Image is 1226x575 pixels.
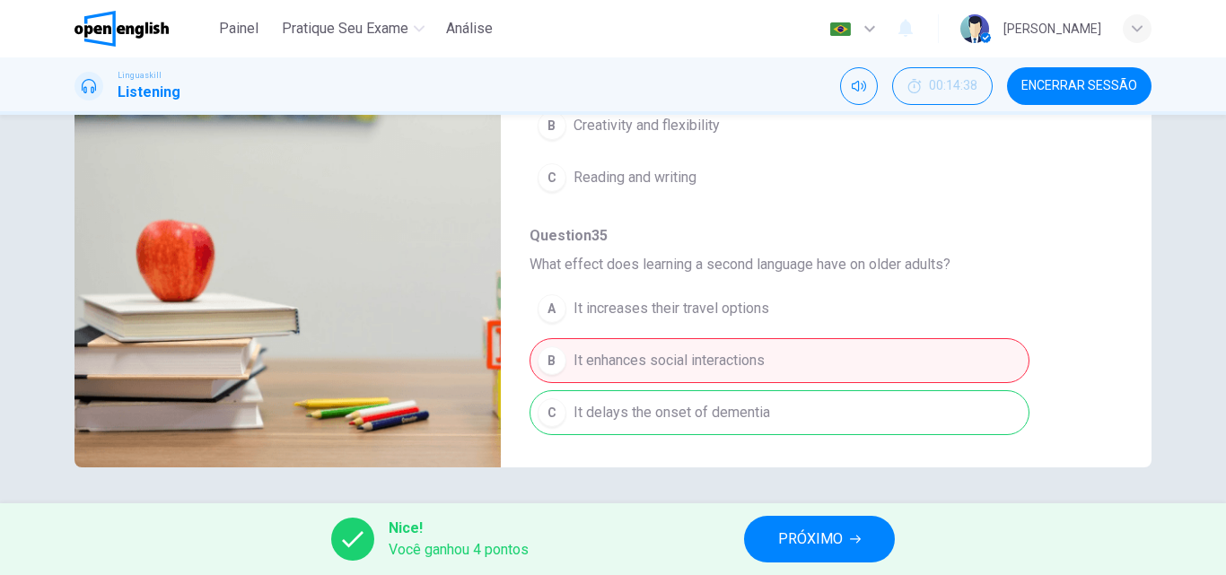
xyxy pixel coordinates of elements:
span: 00:14:38 [929,79,977,93]
span: Você ganhou 4 pontos [389,539,529,561]
a: OpenEnglish logo [74,11,210,47]
div: [PERSON_NAME] [1003,18,1101,39]
span: Pratique seu exame [282,18,408,39]
span: Linguaskill [118,69,162,82]
span: Nice! [389,518,529,539]
span: Painel [219,18,258,39]
span: What effect does learning a second language have on older adults? [530,254,1094,275]
button: PRÓXIMO [744,516,895,562]
img: Listen to Bridget, a professor, talk about the benefits of learning a second language [74,49,501,467]
span: Encerrar Sessão [1021,79,1137,93]
button: Painel [210,13,267,45]
button: Análise [439,13,500,45]
span: Análise [446,18,493,39]
h1: Listening [118,82,180,103]
img: OpenEnglish logo [74,11,169,47]
span: Question 35 [530,225,1094,247]
span: PRÓXIMO [778,527,843,552]
div: Silenciar [840,67,878,105]
div: Esconder [892,67,993,105]
img: pt [829,22,852,36]
button: 00:14:38 [892,67,993,105]
img: Profile picture [960,14,989,43]
button: Encerrar Sessão [1007,67,1152,105]
button: Pratique seu exame [275,13,432,45]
